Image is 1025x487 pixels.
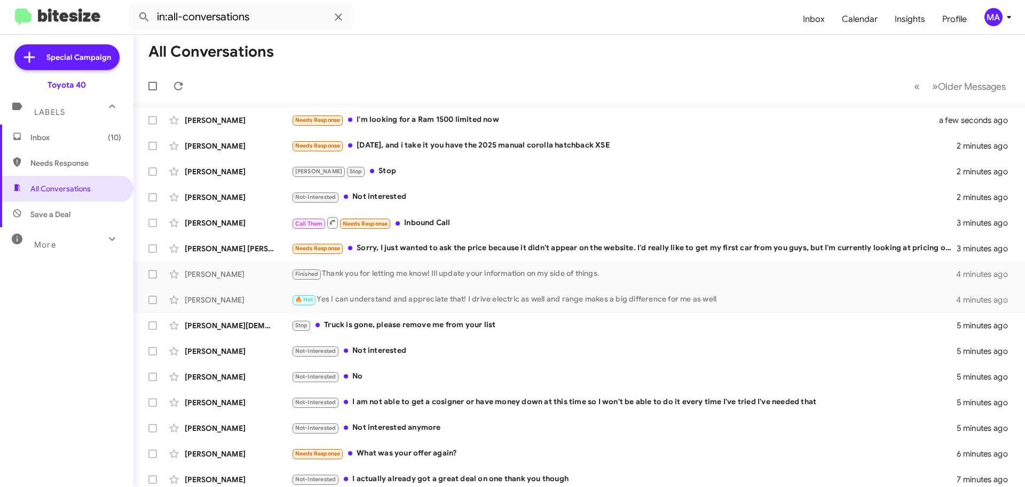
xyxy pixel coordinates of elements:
span: Special Campaign [46,52,111,63]
div: What was your offer again? [291,447,957,460]
div: [PERSON_NAME][DEMOGRAPHIC_DATA] [185,320,291,331]
div: 5 minutes ago [957,423,1016,434]
span: Labels [34,107,65,117]
a: Insights [886,4,934,35]
div: Not interested [291,191,957,203]
div: 7 minutes ago [957,474,1016,485]
div: 5 minutes ago [957,397,1016,408]
a: Profile [934,4,975,35]
span: Needs Response [295,117,341,123]
div: [DATE], and i take it you have the 2025 manual corolla hatchback XSE [291,140,957,152]
span: 🔥 Hot [295,296,313,303]
div: 2 minutes ago [957,192,1016,203]
div: MA [984,8,1003,26]
span: Inbox [30,132,121,143]
div: [PERSON_NAME] [185,449,291,459]
span: Call Them [295,220,323,227]
button: MA [975,8,1013,26]
div: 2 minutes ago [957,141,1016,151]
div: Stop [291,165,957,177]
div: [PERSON_NAME] [185,372,291,382]
div: I am not able to get a cosigner or have money down at this time so I won't be able to do it every... [291,396,957,408]
div: No [291,370,957,383]
div: [PERSON_NAME] [185,397,291,408]
div: [PERSON_NAME] [PERSON_NAME] [185,243,291,254]
div: Not interested [291,345,957,357]
div: 3 minutes ago [957,218,1016,228]
div: [PERSON_NAME] [185,295,291,305]
span: Needs Response [295,245,341,252]
a: Calendar [833,4,886,35]
span: Older Messages [938,81,1006,92]
div: Truck is gone, please remove me from your list [291,319,957,331]
span: Stop [295,322,308,329]
div: 5 minutes ago [957,372,1016,382]
a: Special Campaign [14,44,120,70]
div: [PERSON_NAME] [185,423,291,434]
span: Not-Interested [295,347,336,354]
div: Thank you for letting me know! Ill update your information on my side of things. [291,268,956,280]
span: Not-Interested [295,373,336,380]
div: Toyota 40 [48,80,86,90]
div: 2 minutes ago [957,166,1016,177]
span: All Conversations [30,183,91,194]
span: Finished [295,270,319,277]
div: Not interested anymore [291,422,957,434]
span: Save a Deal [30,209,70,220]
div: [PERSON_NAME] [185,218,291,228]
div: [PERSON_NAME] [185,166,291,177]
span: (10) [108,132,121,143]
span: Needs Response [30,158,121,168]
div: Inbound Call [291,216,957,229]
div: [PERSON_NAME] [185,269,291,280]
div: [PERSON_NAME] [185,192,291,203]
span: « [914,80,920,93]
span: Not-Interested [295,194,336,200]
h1: All Conversations [148,43,274,60]
span: Not-Interested [295,424,336,431]
span: [PERSON_NAME] [295,168,343,175]
div: a few seconds ago [952,115,1016,126]
span: Not-Interested [295,476,336,483]
div: Yes I can understand and appreciate that! I drive electric as well and range makes a big differen... [291,293,956,306]
span: Stop [350,168,362,175]
span: More [34,240,56,250]
button: Previous [908,75,926,97]
div: I'm looking for a Ram 1500 limited now [291,114,952,126]
nav: Page navigation example [908,75,1012,97]
div: 3 minutes ago [957,243,1016,254]
span: Needs Response [295,142,341,149]
button: Next [926,75,1012,97]
div: 4 minutes ago [956,295,1016,305]
span: Needs Response [343,220,388,227]
div: [PERSON_NAME] [185,474,291,485]
a: Inbox [794,4,833,35]
span: Not-Interested [295,399,336,406]
div: I actually already got a great deal on one thank you though [291,473,957,485]
div: Sorry, I just wanted to ask the price because it didn't appear on the website. I'd really like to... [291,242,957,254]
div: [PERSON_NAME] [185,115,291,126]
span: Needs Response [295,450,341,457]
div: [PERSON_NAME] [185,346,291,357]
div: 5 minutes ago [957,346,1016,357]
input: Search [129,4,353,30]
span: » [932,80,938,93]
div: 4 minutes ago [956,269,1016,280]
div: 5 minutes ago [957,320,1016,331]
div: [PERSON_NAME] [185,141,291,151]
div: 6 minutes ago [957,449,1016,459]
